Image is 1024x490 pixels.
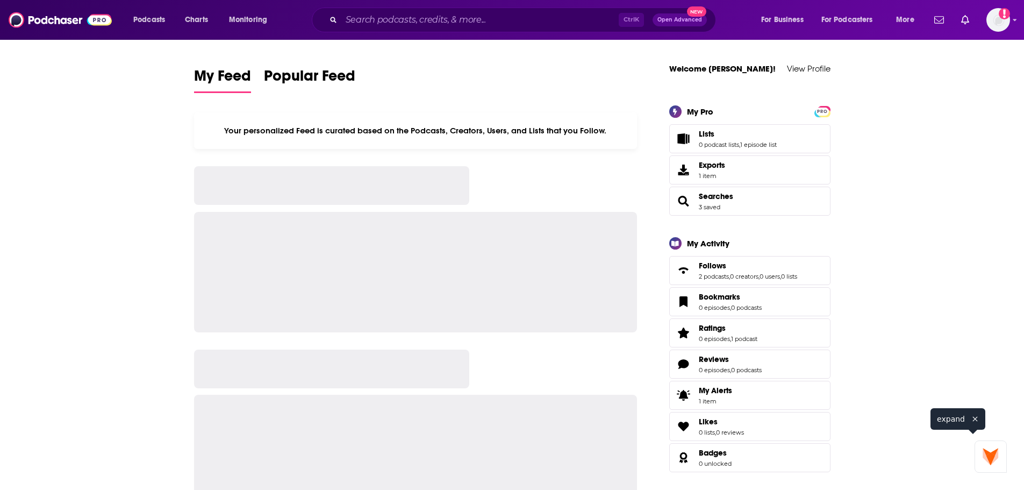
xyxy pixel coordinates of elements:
a: My Alerts [669,381,830,410]
span: Lists [699,129,714,139]
div: Search podcasts, credits, & more... [322,8,726,32]
span: Follows [699,261,726,271]
a: 1 podcast [731,335,757,343]
button: open menu [889,11,928,29]
span: Exports [699,160,725,170]
span: PRO [816,108,829,116]
a: 1 episode list [740,141,777,148]
span: Ratings [669,318,830,347]
span: More [896,12,914,27]
a: 0 podcasts [731,366,762,374]
a: 2 podcasts [699,273,729,280]
input: Search podcasts, credits, & more... [341,11,619,29]
a: PRO [816,106,829,115]
span: Ratings [699,323,726,333]
a: Likes [699,417,744,427]
a: 3 saved [699,203,720,211]
span: For Business [761,12,804,27]
a: Likes [673,419,694,434]
span: Likes [669,412,830,441]
button: open menu [126,11,179,29]
a: 0 reviews [716,429,744,436]
span: , [715,429,716,436]
span: , [730,366,731,374]
a: 0 podcast lists [699,141,739,148]
span: For Podcasters [821,12,873,27]
button: open menu [221,11,281,29]
div: My Activity [687,238,729,248]
a: 0 episodes [699,366,730,374]
a: Popular Feed [264,67,355,93]
a: 0 episodes [699,304,730,311]
span: Bookmarks [669,287,830,316]
span: Reviews [699,354,729,364]
span: Exports [673,162,694,177]
a: 0 unlocked [699,460,732,467]
span: My Alerts [699,386,732,395]
a: Show notifications dropdown [930,11,948,29]
a: Searches [673,194,694,209]
span: , [730,304,731,311]
span: New [687,6,706,17]
span: Lists [669,124,830,153]
a: Follows [699,261,797,271]
span: Charts [185,12,208,27]
a: Follows [673,263,694,278]
span: Follows [669,256,830,285]
a: Lists [699,129,777,139]
svg: Add a profile image [999,8,1010,19]
div: Your personalized Feed is curated based on the Podcasts, Creators, Users, and Lists that you Follow. [194,112,638,149]
a: Searches [699,191,733,201]
a: 0 users [760,273,780,280]
span: Badges [669,443,830,472]
a: Welcome [PERSON_NAME]! [669,63,776,74]
span: Badges [699,448,727,458]
a: Ratings [673,325,694,340]
a: Show notifications dropdown [957,11,973,29]
a: 0 lists [699,429,715,436]
a: Reviews [673,357,694,372]
a: 0 creators [730,273,758,280]
span: , [739,141,740,148]
a: Badges [673,450,694,465]
a: Charts [178,11,214,29]
span: Bookmarks [699,292,740,302]
a: Reviews [699,354,762,364]
a: Exports [669,155,830,184]
span: 1 item [699,397,732,405]
span: Popular Feed [264,67,355,91]
button: open menu [814,11,889,29]
img: Podchaser - Follow, Share and Rate Podcasts [9,10,112,30]
span: My Feed [194,67,251,91]
div: My Pro [687,106,713,117]
span: 1 item [699,172,725,180]
span: Reviews [669,350,830,379]
a: 0 episodes [699,335,730,343]
button: Show profile menu [986,8,1010,32]
a: Ratings [699,323,757,333]
a: 0 lists [781,273,797,280]
a: Badges [699,448,732,458]
span: Ctrl K [619,13,644,27]
a: Lists [673,131,694,146]
a: View Profile [787,63,830,74]
span: My Alerts [673,388,694,403]
span: Open Advanced [657,17,702,23]
span: Monitoring [229,12,267,27]
button: Open AdvancedNew [653,13,707,26]
span: Podcasts [133,12,165,27]
span: Searches [669,187,830,216]
button: open menu [754,11,817,29]
span: Logged in as Ashley_Beenen [986,8,1010,32]
img: User Profile [986,8,1010,32]
a: Bookmarks [699,292,762,302]
span: , [730,335,731,343]
a: Bookmarks [673,294,694,309]
span: , [780,273,781,280]
a: My Feed [194,67,251,93]
span: Likes [699,417,718,427]
span: , [729,273,730,280]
